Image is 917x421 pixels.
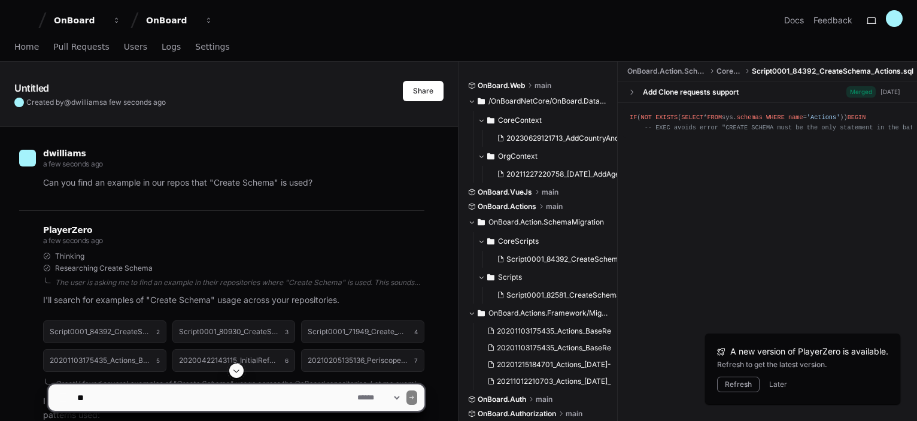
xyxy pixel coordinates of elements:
span: WHERE [766,114,785,121]
a: Users [124,34,147,61]
span: CoreContext [498,116,542,125]
div: Refresh to get the latest version. [717,360,888,369]
span: Researching Create Schema [55,263,153,273]
svg: Directory [487,149,494,163]
button: 20201103175435_Actions_BaseRecreation.Designer.cs [482,340,611,356]
span: OnBoard.Actions.Framework/Migrations [488,308,609,318]
span: Scripts [498,272,522,282]
span: name [788,114,803,121]
div: The user is asking me to find an example in their repositories where "Create Schema" is used. Thi... [55,278,424,287]
button: 20201215184701_Actions_[DATE]-FixedSumittedDateResponseSetFieldSpelling.Designer.cs [482,356,611,373]
span: 20201215184701_Actions_[DATE]-FixedSumittedDateResponseSetFieldSpelling.Designer.cs [497,360,805,369]
button: Script0001_84392_CreateSchema_Actions.sql2 [43,320,166,343]
svg: Directory [487,234,494,249]
svg: Directory [478,306,485,320]
button: CoreContext [478,111,618,130]
button: OnBoard.Actions.Framework/Migrations [468,304,609,323]
span: OnBoard.VueJs [478,187,532,197]
span: a few seconds ago [103,98,166,107]
span: OnBoard.Action.SchemaMigration [627,66,707,76]
button: 20211227220758_[DATE]_AddAgendaSectionFileIndexedColumn.Designer.cs [492,166,621,183]
span: dwilliams [71,98,103,107]
h1: Script0001_80930_CreateSchema_Documents.sql [179,328,280,335]
button: Share [403,81,444,101]
span: 3 [285,327,289,337]
span: 2 [156,327,160,337]
span: @ [64,98,71,107]
button: 20201103175435_Actions_BaseRecreation.cs [482,323,611,340]
span: NOT [641,114,652,121]
svg: Directory [478,94,485,108]
span: Users [124,43,147,50]
span: 20211227220758_[DATE]_AddAgendaSectionFileIndexedColumn.Designer.cs [506,169,764,179]
span: OnBoard.Actions [478,202,536,211]
button: OrgContext [478,147,618,166]
span: Settings [195,43,229,50]
button: 20201103175435_Actions_BaseRecreation.cs5 [43,349,166,372]
button: 20230629121713_AddCountryAndStateOfIncorporation.Designer.cs [492,130,621,147]
div: ( ( * sys. = )) EXEC ( ) [630,113,905,133]
span: OnBoard.Web [478,81,525,90]
button: /OnBoardNetCore/OnBoard.Database.NetCore/Migrations [468,92,609,111]
span: FROM [707,114,722,121]
span: CoreScripts [498,237,539,246]
button: OnBoard [141,10,218,31]
span: Merged [846,86,876,98]
button: Script0001_71949_Create_Schema_UserProfiles.sql4 [301,320,424,343]
span: Script0001_84392_CreateSchema_Actions.sql [752,66,913,76]
h1: 20201103175435_Actions_BaseRecreation.cs [50,357,150,364]
span: main [535,81,551,90]
button: OnBoard.Action.SchemaMigration [468,213,609,232]
span: 5 [156,356,160,365]
span: BEGIN [848,114,866,121]
span: SELECT [681,114,703,121]
span: 6 [285,356,289,365]
a: Logs [162,34,181,61]
span: Pull Requests [53,43,109,50]
div: OnBoard [146,14,198,26]
svg: Directory [487,270,494,284]
span: 20230629121713_AddCountryAndStateOfIncorporation.Designer.cs [506,134,731,143]
a: Settings [195,34,229,61]
h1: Script0001_71949_Create_Schema_UserProfiles.sql [308,328,408,335]
button: Feedback [813,14,852,26]
button: Refresh [717,377,760,392]
svg: Directory [478,215,485,229]
a: Docs [784,14,804,26]
span: IF [630,114,637,121]
span: Script0001_82581_CreateSchema_Actions.sql [506,290,660,300]
span: PlayerZero [43,226,92,234]
span: Thinking [55,252,84,261]
span: Logs [162,43,181,50]
span: OnBoard.Action.SchemaMigration [488,217,604,227]
svg: Directory [487,113,494,128]
button: OnBoard [49,10,126,31]
button: 20210205135136_PeriscopeInjest_Initial.cs7 [301,349,424,372]
span: schemas [737,114,763,121]
button: Script0001_82581_CreateSchema_Actions.sql [492,287,621,304]
button: CoreScripts [478,232,618,251]
span: CoreScripts [716,66,742,76]
a: Home [14,34,39,61]
button: Scripts [478,268,618,287]
span: 'Actions' [807,114,840,121]
p: I'll search for examples of "Create Schema" usage across your repositories. [43,293,424,307]
h1: Script0001_84392_CreateSchema_Actions.sql [50,328,150,335]
span: a few seconds ago [43,236,103,245]
span: dwilliams [43,149,86,158]
span: 20201103175435_Actions_BaseRecreation.Designer.cs [497,343,681,353]
span: Created by [26,98,166,107]
span: /OnBoardNetCore/OnBoard.Database.NetCore/Migrations [488,96,609,106]
span: 7 [414,356,418,365]
button: Script0001_84392_CreateSchema_Actions.sql [492,251,621,268]
span: 4 [414,327,418,337]
span: EXISTS [655,114,678,121]
div: OnBoard [54,14,105,26]
button: Later [769,380,787,389]
span: main [542,187,558,197]
span: 20201103175435_Actions_BaseRecreation.cs [497,326,649,336]
div: [DATE] [880,87,900,96]
span: a few seconds ago [43,159,103,168]
span: main [546,202,563,211]
h1: 20210205135136_PeriscopeInjest_Initial.cs [308,357,408,364]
